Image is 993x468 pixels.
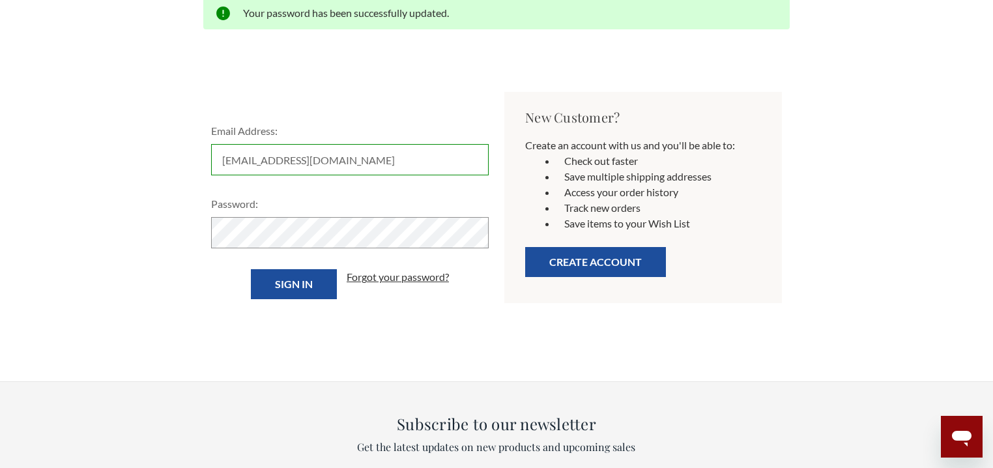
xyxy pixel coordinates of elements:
[556,169,761,184] li: Save multiple shipping addresses
[347,269,449,285] a: Forgot your password?
[211,123,489,139] label: Email Address:
[525,260,666,272] a: Create Account
[556,153,761,169] li: Check out faster
[556,200,761,216] li: Track new orders
[251,269,337,299] input: Sign in
[239,412,753,435] h3: Subscribe to our newsletter
[556,216,761,231] li: Save items to your Wish List
[525,247,666,277] button: Create Account
[941,416,983,458] iframe: Button to launch messaging window
[211,196,489,212] label: Password:
[525,138,761,153] p: Create an account with us and you'll be able to:
[525,108,761,127] h2: New Customer?
[243,7,449,19] span: Your password has been successfully updated.
[239,439,753,455] p: Get the latest updates on new products and upcoming sales
[556,184,761,200] li: Access your order history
